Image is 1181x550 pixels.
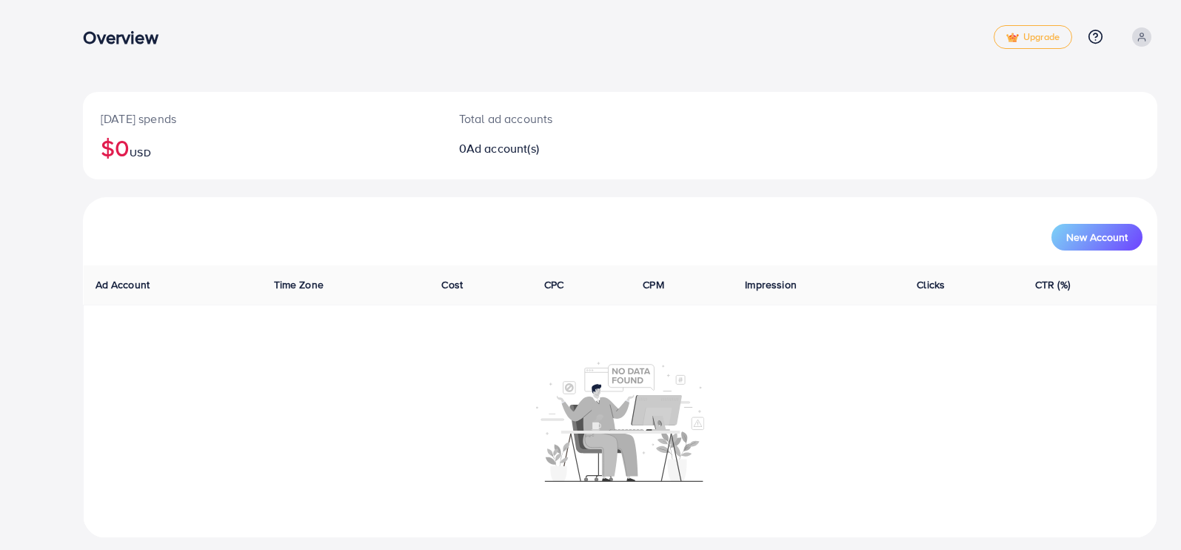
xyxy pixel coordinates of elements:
span: CTR (%) [1035,277,1070,292]
span: Upgrade [1006,32,1060,43]
img: tick [1006,33,1019,43]
h2: 0 [459,142,692,156]
h3: Overview [83,27,170,48]
span: Cost [441,277,463,292]
span: USD [130,145,150,160]
span: Ad Account [96,277,150,292]
span: Impression [745,277,797,292]
span: CPM [643,277,663,292]
span: CPC [544,277,563,292]
h2: $0 [101,133,424,162]
p: Total ad accounts [459,110,692,127]
span: New Account [1066,232,1128,242]
img: No account [536,360,705,482]
a: tickUpgrade [994,25,1072,49]
span: Time Zone [274,277,324,292]
p: [DATE] spends [101,110,424,127]
button: New Account [1051,224,1142,251]
span: Clicks [917,277,945,292]
span: Ad account(s) [466,140,539,156]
